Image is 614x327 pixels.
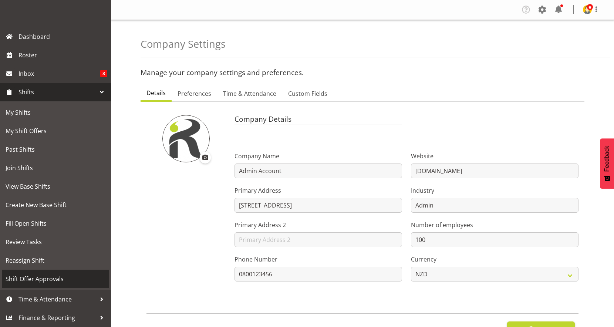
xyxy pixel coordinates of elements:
span: Time & Attendance [223,89,276,98]
label: Phone Number [235,255,402,264]
a: View Base Shifts [2,177,109,196]
label: Primary Address [235,186,402,195]
span: Shift Offer Approvals [6,273,105,284]
span: Past Shifts [6,144,105,155]
span: Reassign Shift [6,255,105,266]
input: Primary Address 2 [235,232,402,247]
span: Shifts [18,87,96,98]
span: Feedback [604,146,610,172]
h3: Manage your company settings and preferences. [141,68,584,77]
label: Industry [411,186,578,195]
img: admin-account2144249f397fd07add70b22dd0bd69de.png [162,115,210,162]
span: Time & Attendance [18,294,96,305]
a: Reassign Shift [2,251,109,270]
a: My Shift Offers [2,122,109,140]
span: Inbox [18,68,100,79]
input: Primary Address [235,198,402,213]
a: Join Shifts [2,159,109,177]
a: Shift Offer Approvals [2,270,109,288]
label: Number of employees [411,220,578,229]
a: Fill Open Shifts [2,214,109,233]
span: Review Tasks [6,236,105,247]
span: Join Shifts [6,162,105,173]
span: Finance & Reporting [18,312,96,323]
a: Create New Base Shift [2,196,109,214]
img: admin-rosteritf9cbda91fdf824d97c9d6345b1f660ea.png [583,5,592,14]
span: Roster [18,50,107,61]
h4: Company Details [235,115,402,125]
input: Phone Number [235,267,402,282]
label: Currency [411,255,578,264]
span: Create New Base Shift [6,199,105,210]
span: Custom Fields [288,89,327,98]
label: Website [411,152,578,161]
label: Primary Address 2 [235,220,402,229]
span: Preferences [178,89,211,98]
span: View Base Shifts [6,181,105,192]
h2: Company Settings [141,38,226,50]
span: My Shifts [6,107,105,118]
input: Number of employees [411,232,578,247]
input: Company Name [235,163,402,178]
input: Industry [411,198,578,213]
span: 8 [100,70,107,77]
button: Feedback - Show survey [600,138,614,189]
input: Website [411,163,578,178]
span: Dashboard [18,31,107,42]
a: Past Shifts [2,140,109,159]
span: Details [146,88,166,97]
a: My Shifts [2,103,109,122]
span: Fill Open Shifts [6,218,105,229]
label: Company Name [235,152,402,161]
span: My Shift Offers [6,125,105,136]
a: Review Tasks [2,233,109,251]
